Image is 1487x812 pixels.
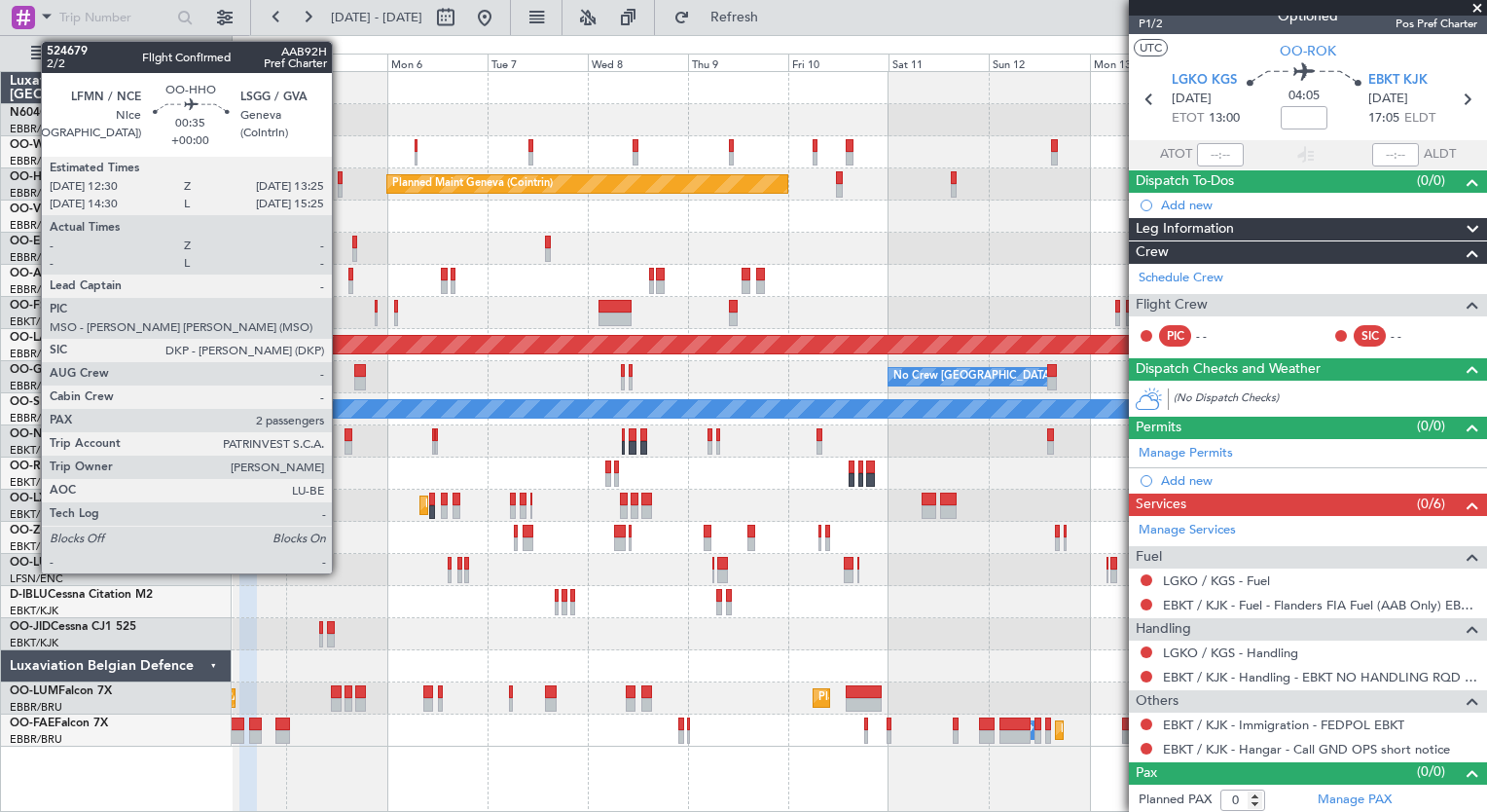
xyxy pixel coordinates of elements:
a: OO-ROKCessna Citation CJ4 [10,461,166,472]
a: OO-VSFFalcon 8X [10,203,108,215]
a: EBBR/BRU [10,347,62,361]
span: OO-ZUN [10,525,58,536]
span: 13:00 [1209,109,1240,129]
span: D-IBLU [10,589,48,601]
span: [DATE] - [DATE] [331,9,422,26]
a: OO-LAHFalcon 7X [10,332,110,344]
a: OO-HHOFalcon 8X [10,171,114,183]
span: OO-WLP [10,139,57,151]
span: LGKO KGS [1172,71,1237,91]
span: (0/0) [1417,416,1445,436]
div: Optioned [1278,6,1338,26]
span: Services [1136,494,1186,516]
div: [DATE] [236,39,269,55]
span: OO-LAH [10,332,56,344]
a: EBKT/KJK [10,443,58,458]
span: EBKT KJK [1368,71,1428,91]
span: Refresh [694,11,776,24]
div: Wed 8 [588,54,688,71]
span: ELDT [1404,109,1435,129]
a: EBKT / KJK - Fuel - Flanders FIA Fuel (AAB Only) EBKT / KJK [1163,597,1477,613]
div: Sat 4 [186,54,286,71]
span: (0/0) [1417,170,1445,191]
div: SIC [1354,325,1386,347]
a: D-IBLUCessna Citation M2 [10,589,153,601]
a: OO-SLMCessna Citation XLS [10,396,164,408]
a: OO-WLPGlobal 5500 [10,139,124,151]
a: OO-LUXCessna Citation CJ4 [10,557,163,569]
span: N604GF [10,107,55,119]
a: EBBR/BRU [10,186,62,201]
span: OO-ROK [10,461,58,472]
div: Fri 10 [788,54,889,71]
a: EBKT/KJK [10,539,58,554]
a: LGKO / KGS - Fuel [1163,572,1270,589]
span: Handling [1136,618,1191,641]
span: [DATE] [1172,90,1212,109]
label: Planned PAX [1139,791,1212,810]
a: EBBR/BRU [10,732,62,747]
div: Sun 12 [989,54,1089,71]
a: OO-AIEFalcon 7X [10,268,105,279]
span: Dispatch Checks and Weather [1136,358,1321,381]
div: - - [1391,327,1434,345]
span: 04:05 [1288,87,1320,106]
span: OO-LUX [10,557,55,569]
div: Sun 5 [286,54,386,71]
a: EBKT/KJK [10,314,58,329]
span: P1/2 [1139,16,1185,32]
a: OO-LXACessna Citation CJ4 [10,493,163,504]
span: ETOT [1172,109,1204,129]
div: Add new [1161,197,1477,213]
a: LGKO / KGS - Handling [1163,645,1298,661]
span: OO-ROK [1280,41,1336,61]
span: OO-HHO [10,171,60,183]
a: EBBR/BRU [10,700,62,715]
span: ATOT [1160,145,1192,165]
a: LFSN/ENC [10,572,63,586]
span: OO-ELK [10,236,54,247]
span: Pax [1136,762,1157,785]
div: Thu 9 [688,54,788,71]
span: OO-FSX [10,300,54,312]
div: Tue 7 [488,54,588,71]
a: OO-LUMFalcon 7X [10,685,112,697]
div: Planned Maint Melsbroek Air Base [1061,716,1231,745]
a: EBKT / KJK - Hangar - Call GND OPS short notice [1163,741,1450,757]
span: Leg Information [1136,218,1234,240]
span: (0/6) [1417,494,1445,514]
div: Sat 11 [889,54,989,71]
span: OO-LUM [10,685,58,697]
div: No Crew [GEOGRAPHIC_DATA] ([GEOGRAPHIC_DATA] National) [893,362,1219,391]
a: EBBR/BRU [10,250,62,265]
button: UTC [1134,39,1168,56]
span: OO-LXA [10,493,55,504]
button: Refresh [665,2,781,33]
a: EBBR/BRU [10,411,62,425]
a: EBBR/BRU [10,379,62,393]
a: EBKT/KJK [10,604,58,618]
span: ALDT [1424,145,1456,165]
a: OO-FSXFalcon 7X [10,300,108,312]
input: Trip Number [59,3,171,32]
a: OO-JIDCessna CJ1 525 [10,621,136,633]
a: OO-NSGCessna Citation CJ4 [10,428,166,440]
a: OO-GPEFalcon 900EX EASy II [10,364,171,376]
span: OO-AIE [10,268,52,279]
a: OO-FAEFalcon 7X [10,718,108,729]
div: Add new [1161,472,1477,489]
div: Mon 13 [1090,54,1190,71]
span: OO-VSF [10,203,54,215]
a: EBKT / KJK - Handling - EBKT NO HANDLING RQD FOR CJ [1163,669,1477,685]
a: EBBR/BRU [10,218,62,233]
a: EBKT/KJK [10,475,58,490]
a: OO-ELKFalcon 8X [10,236,107,247]
span: [DATE] [1368,90,1408,109]
button: All Aircraft [21,38,211,69]
a: Manage Services [1139,521,1236,540]
a: Manage Permits [1139,444,1233,463]
span: OO-SLM [10,396,56,408]
span: OO-NSG [10,428,58,440]
a: EBKT/KJK [10,507,58,522]
span: OO-FAE [10,718,54,729]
